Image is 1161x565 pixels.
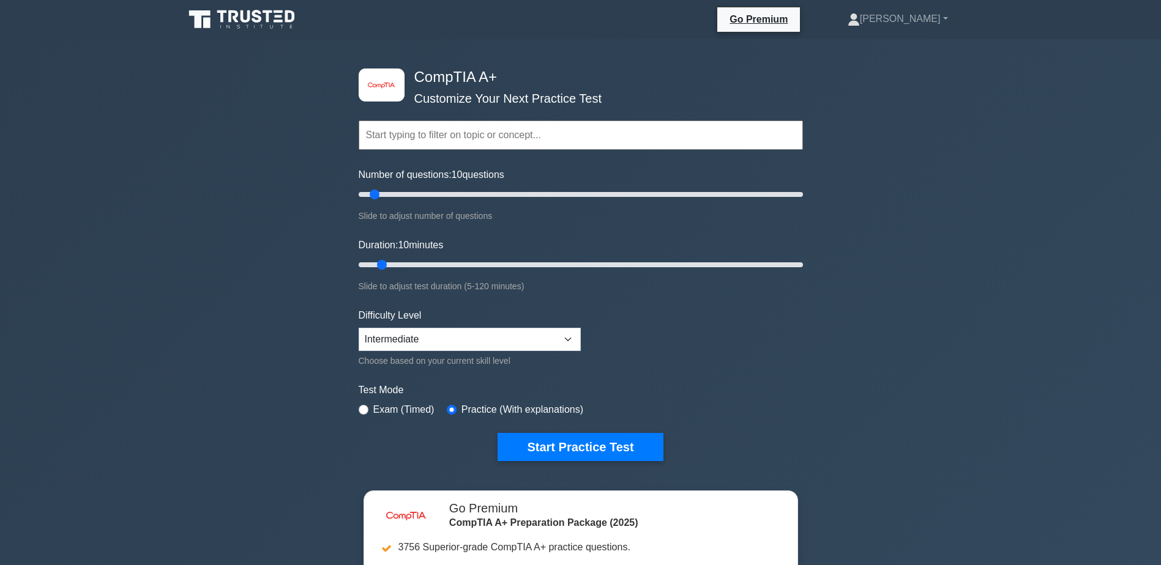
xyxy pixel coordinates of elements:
[359,120,803,150] input: Start typing to filter on topic or concept...
[409,68,743,86] h4: CompTIA A+
[359,209,803,223] div: Slide to adjust number of questions
[452,169,463,180] span: 10
[373,402,435,417] label: Exam (Timed)
[498,433,663,461] button: Start Practice Test
[398,240,409,250] span: 10
[359,353,581,368] div: Choose based on your current skill level
[818,7,977,31] a: [PERSON_NAME]
[461,402,583,417] label: Practice (With explanations)
[722,12,795,27] a: Go Premium
[359,168,504,182] label: Number of questions: questions
[359,308,422,323] label: Difficulty Level
[359,383,803,397] label: Test Mode
[359,238,444,253] label: Duration: minutes
[359,279,803,294] div: Slide to adjust test duration (5-120 minutes)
